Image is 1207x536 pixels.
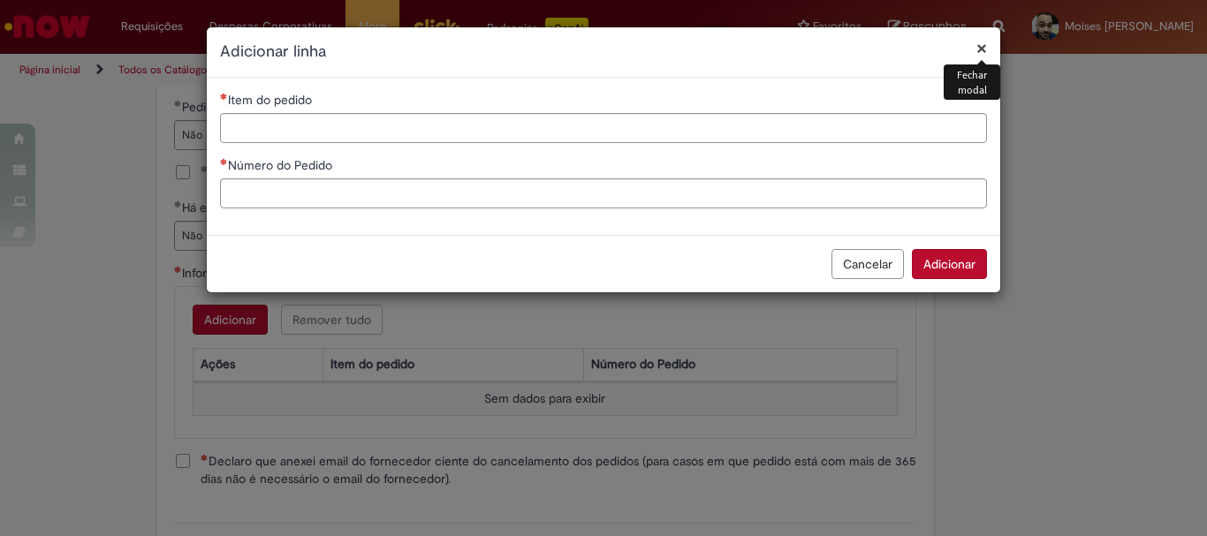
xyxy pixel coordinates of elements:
[944,64,1000,100] div: Fechar modal
[831,249,904,279] button: Cancelar
[228,92,315,108] span: Item do pedido
[220,178,987,208] input: Número do Pedido
[220,113,987,143] input: Item do pedido
[220,158,228,165] span: Necessários
[976,39,987,57] button: Fechar modal
[228,157,336,173] span: Número do Pedido
[220,41,987,64] h2: Adicionar linha
[912,249,987,279] button: Adicionar
[220,93,228,100] span: Necessários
